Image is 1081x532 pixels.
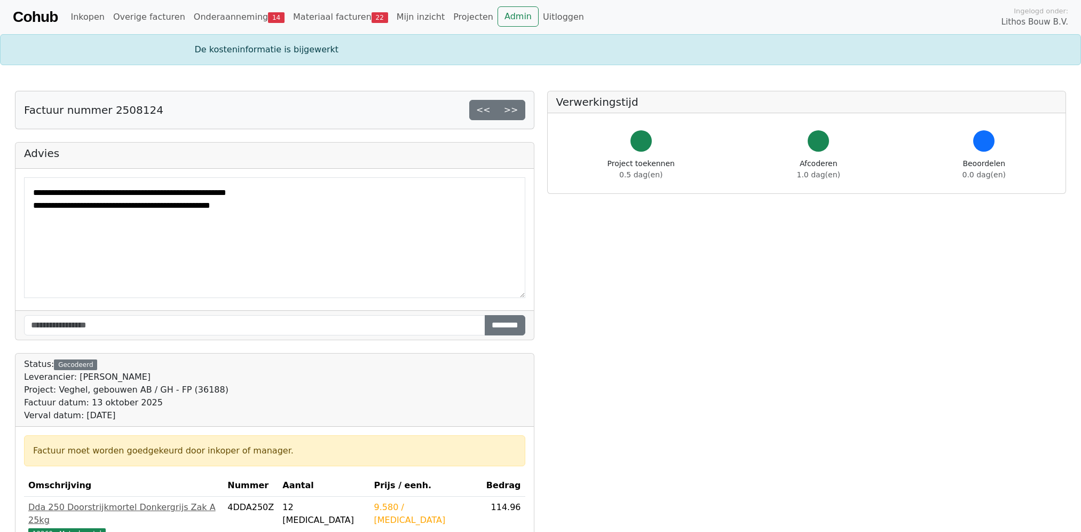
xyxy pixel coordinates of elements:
a: Mijn inzicht [392,6,449,28]
div: Beoordelen [962,158,1006,181]
div: Afcoderen [797,158,840,181]
a: Materiaal facturen22 [289,6,392,28]
a: Onderaanneming14 [190,6,289,28]
span: 14 [268,12,285,23]
div: De kosteninformatie is bijgewerkt [188,43,893,56]
a: << [469,100,498,120]
a: Admin [498,6,539,27]
div: Factuur datum: 13 oktober 2025 [24,396,228,409]
div: 12 [MEDICAL_DATA] [282,501,365,527]
a: Uitloggen [539,6,588,28]
th: Nummer [223,475,278,497]
a: Projecten [449,6,498,28]
a: Overige facturen [109,6,190,28]
h5: Factuur nummer 2508124 [24,104,163,116]
div: 9.580 / [MEDICAL_DATA] [374,501,478,527]
span: Ingelogd onder: [1014,6,1068,16]
span: Lithos Bouw B.V. [1001,16,1068,28]
span: 0.0 dag(en) [962,170,1006,179]
div: Factuur moet worden goedgekeurd door inkoper of manager. [33,444,516,457]
span: 22 [372,12,388,23]
th: Aantal [278,475,369,497]
a: >> [497,100,525,120]
span: 1.0 dag(en) [797,170,840,179]
h5: Advies [24,147,525,160]
div: Verval datum: [DATE] [24,409,228,422]
div: Project toekennen [607,158,675,181]
div: Project: Veghel, gebouwen AB / GH - FP (36188) [24,384,228,396]
h5: Verwerkingstijd [556,96,1058,108]
a: Inkopen [66,6,108,28]
div: Gecodeerd [54,359,97,370]
th: Omschrijving [24,475,223,497]
span: 0.5 dag(en) [619,170,662,179]
th: Bedrag [482,475,525,497]
div: Leverancier: [PERSON_NAME] [24,371,228,384]
div: Status: [24,358,228,422]
a: Cohub [13,4,58,30]
div: Dda 250 Doorstrijkmortel Donkergrijs Zak A 25kg [28,501,219,527]
th: Prijs / eenh. [370,475,482,497]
